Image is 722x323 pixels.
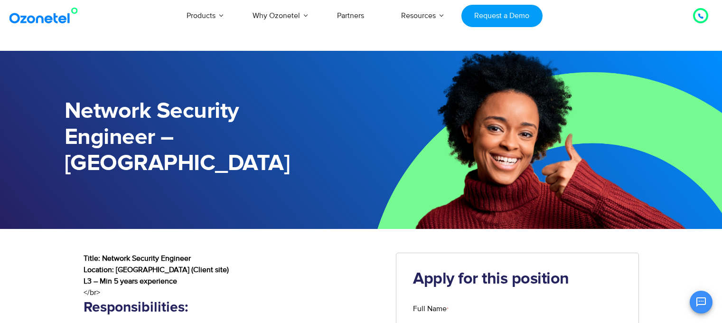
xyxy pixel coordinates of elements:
button: Open chat [690,291,713,313]
h2: Apply for this position [413,270,622,289]
b: Location: [GEOGRAPHIC_DATA] (Client site) [84,265,229,275]
b: Title: Network Security Engineer [84,254,191,263]
label: Full Name [413,303,622,314]
b: L3 – Min 5 years experience [84,276,177,286]
a: Request a Demo [461,5,543,27]
h1: Network Security Engineer – [GEOGRAPHIC_DATA] [65,98,361,177]
div: </br> [84,287,382,298]
b: Responsibilities: [84,300,188,314]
